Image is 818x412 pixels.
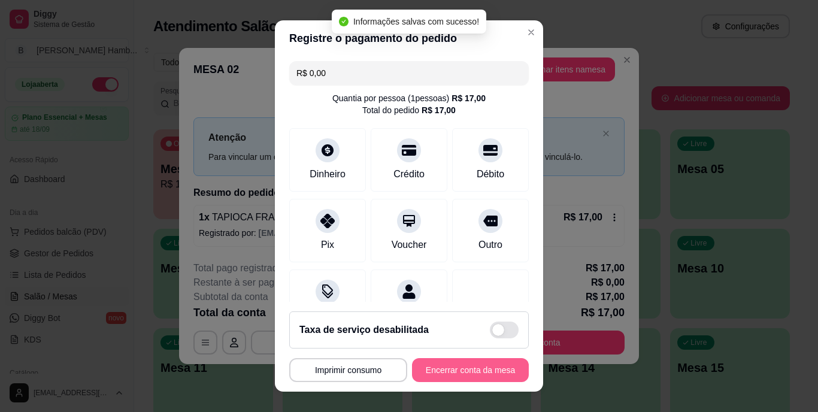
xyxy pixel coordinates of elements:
div: Total do pedido [362,104,456,116]
div: Pix [321,238,334,252]
div: Voucher [392,238,427,252]
button: Imprimir consumo [289,358,407,382]
div: R$ 17,00 [452,92,486,104]
div: Crédito [393,167,425,181]
span: Informações salvas com sucesso! [353,17,479,26]
span: check-circle [339,17,349,26]
h2: Taxa de serviço desabilitada [299,323,429,337]
input: Ex.: hambúrguer de cordeiro [296,61,522,85]
header: Registre o pagamento do pedido [275,20,543,56]
div: Dinheiro [310,167,346,181]
div: R$ 17,00 [422,104,456,116]
button: Close [522,23,541,42]
button: Encerrar conta da mesa [412,358,529,382]
div: Outro [478,238,502,252]
div: Débito [477,167,504,181]
div: Quantia por pessoa ( 1 pessoas) [332,92,486,104]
